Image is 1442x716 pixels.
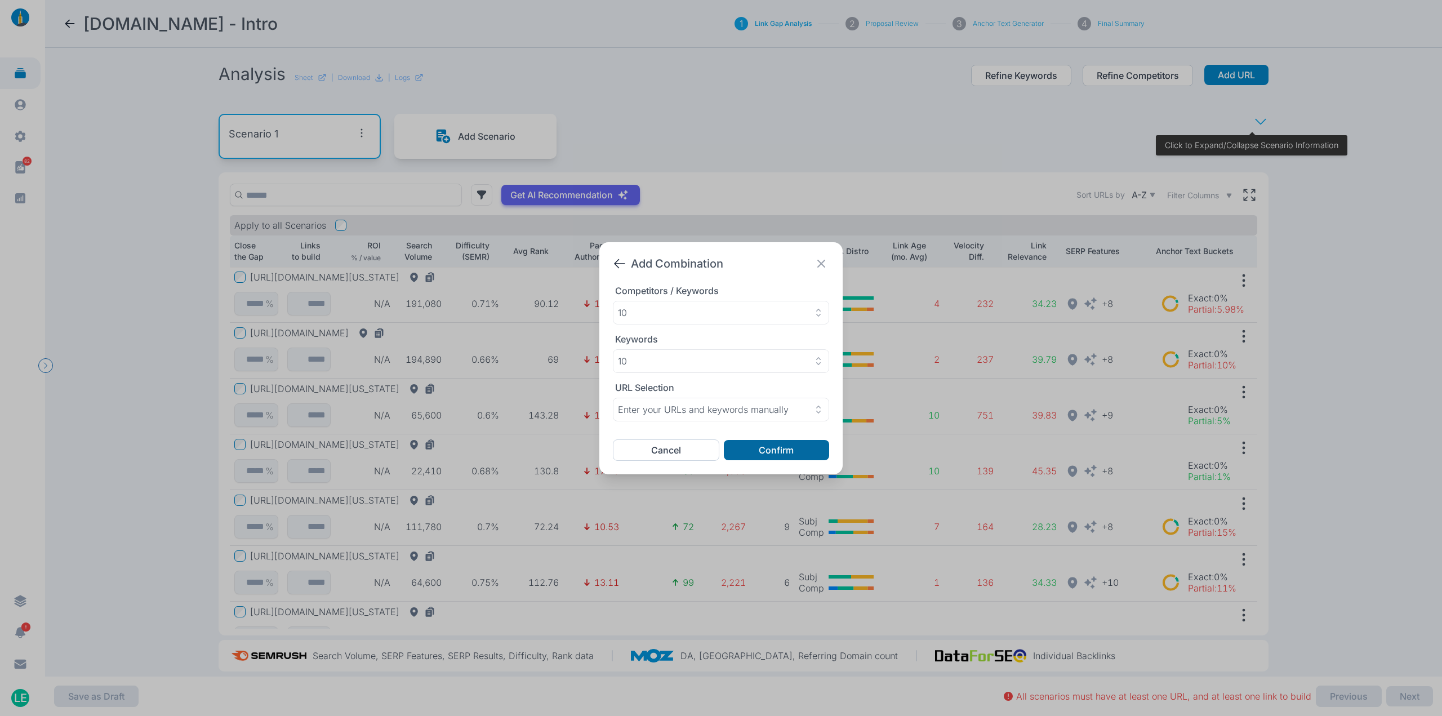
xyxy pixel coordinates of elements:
[618,355,627,367] p: 10
[615,285,719,296] label: Competitors / Keywords
[613,301,829,324] button: 10
[631,256,723,272] span: Add Combination
[618,404,789,415] p: Enter your URLs and keywords manually
[615,333,658,345] label: Keywords
[724,440,829,460] button: Confirm
[615,382,674,393] label: URL Selection
[613,439,719,461] button: Cancel
[618,307,627,318] p: 10
[613,398,829,421] button: Enter your URLs and keywords manually
[613,349,829,373] button: 10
